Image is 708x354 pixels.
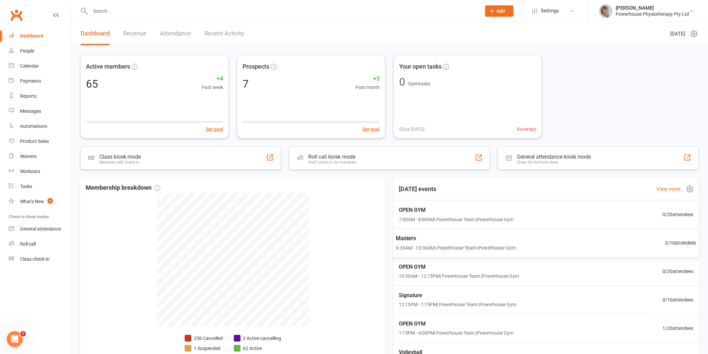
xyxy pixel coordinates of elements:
[9,59,71,74] a: Calendar
[616,11,689,17] div: Powerhouse Physiotherapy Pty Ltd
[9,179,71,194] a: Tasks
[616,5,689,11] div: [PERSON_NAME]
[393,183,442,195] h3: [DATE] events
[20,78,41,84] div: Payments
[9,149,71,164] a: Waivers
[99,160,141,165] div: Members self check-in
[8,7,25,23] a: Clubworx
[399,272,519,280] span: 10:30AM - 12:15PM | Powerhouse Team | Powerhouse Gym
[20,241,36,247] div: Roll call
[355,84,380,91] span: Past month
[308,160,357,165] div: Staff check-in for members
[9,164,71,179] a: Workouts
[20,331,26,337] span: 2
[48,198,53,204] span: 1
[202,74,223,84] span: +4
[517,154,591,160] div: General attendance kiosk mode
[665,239,696,247] span: 3 / 10 attendees
[7,331,23,347] iframe: Intercom live chat
[399,329,514,337] span: 1:15PM - 4:00PM | Powerhouse Team | Powerhouse Gym
[9,43,71,59] a: People
[399,206,514,214] span: OPEN GYM
[204,22,244,45] a: Recent Activity
[243,79,249,89] div: 7
[20,199,44,204] div: What's New
[20,184,32,189] div: Tasks
[20,48,34,54] div: People
[86,62,130,72] span: Active members
[541,3,559,18] span: Settings
[399,77,405,87] div: 0
[399,320,514,328] span: OPEN GYM
[20,139,49,144] div: Product Sales
[20,63,39,69] div: Calendar
[9,28,71,43] a: Dashboard
[396,234,516,243] span: Masters
[20,226,61,232] div: General attendance
[308,154,357,160] div: Roll call kiosk mode
[9,89,71,104] a: Reports
[234,335,281,342] li: 2 Active cancelling
[396,244,516,252] span: 9:30AM - 10:30AM | Powerhouse Team | Powerhouse Gym
[517,125,536,133] span: 0 overdue
[517,160,591,165] div: Great for the front desk
[86,79,98,89] div: 65
[160,22,191,45] a: Attendance
[185,335,223,342] li: 256 Cancelled
[362,125,380,133] button: Set goal
[9,134,71,149] a: Product Sales
[20,123,47,129] div: Automations
[9,237,71,252] a: Roll call
[234,345,281,352] li: 62 Active
[20,108,41,114] div: Messages
[206,125,223,133] button: Set goal
[656,185,681,193] a: View more
[86,183,160,193] span: Membership breakdown
[99,154,141,160] div: Class kiosk mode
[497,8,505,14] span: Add
[399,125,425,133] span: 0 Due [DATE]
[662,268,693,275] span: 0 / 20 attendees
[599,4,613,18] img: thumb_image1590539733.png
[662,296,693,303] span: 0 / 10 attendees
[399,301,516,308] span: 12:15PM - 1:15PM | Powerhouse Team | Powerhouse Gym
[9,222,71,237] a: General attendance kiosk mode
[20,169,40,174] div: Workouts
[355,74,380,84] span: +5
[243,62,269,72] span: Prospects
[202,84,223,91] span: Past week
[9,104,71,119] a: Messages
[485,5,514,17] button: Add
[662,211,693,218] span: 0 / 20 attendees
[20,33,43,38] div: Dashboard
[123,22,147,45] a: Revenue
[662,325,693,332] span: 1 / 20 attendees
[20,93,36,99] div: Reports
[9,119,71,134] a: Automations
[399,263,519,271] span: OPEN GYM
[671,30,686,38] span: [DATE]
[81,22,110,45] a: Dashboard
[399,291,516,300] span: Signature
[20,256,50,262] div: Class check-in
[9,74,71,89] a: Payments
[408,81,430,86] span: Open tasks
[399,62,442,72] span: Your open tasks
[399,215,514,223] span: 7:00AM - 8:00AM | Powerhouse Team | Powerhouse Gym
[9,194,71,209] a: What's New1
[9,252,71,267] a: Class kiosk mode
[185,345,223,352] li: 1 Suspended
[20,154,36,159] div: Waivers
[88,6,476,16] input: Search...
